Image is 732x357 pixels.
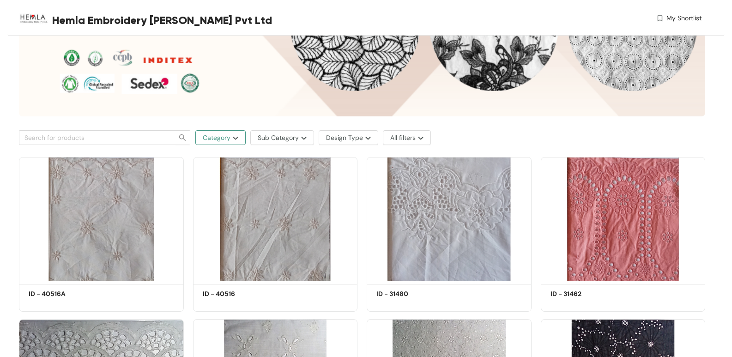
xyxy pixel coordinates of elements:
[19,157,184,281] img: 1bc3eda6-dc1c-4055-8839-61105bf12d64
[416,136,423,140] img: more-options
[195,130,246,145] button: Categorymore-options
[52,12,272,29] span: Hemla Embroidery [PERSON_NAME] Pvt Ltd
[203,133,230,143] span: Category
[326,133,363,143] span: Design Type
[175,134,190,141] span: search
[175,130,190,145] button: search
[541,157,706,281] img: 700d4a6e-715c-4849-8a21-de01d40c37b0
[19,4,49,34] img: Buyer Portal
[367,157,532,281] img: 2a80455e-86b2-4ba0-9103-9c9f4747ccc4
[29,289,107,299] h5: ID - 40516A
[383,130,431,145] button: All filtersmore-options
[656,13,664,23] img: wishlist
[258,133,299,143] span: Sub Category
[230,136,238,140] img: more-options
[390,133,416,143] span: All filters
[299,136,307,140] img: more-options
[376,289,455,299] h5: ID - 31480
[319,130,378,145] button: Design Typemore-options
[551,289,629,299] h5: ID - 31462
[250,130,314,145] button: Sub Categorymore-options
[24,133,163,143] input: Search for products
[666,13,702,23] span: My Shortlist
[363,136,371,140] img: more-options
